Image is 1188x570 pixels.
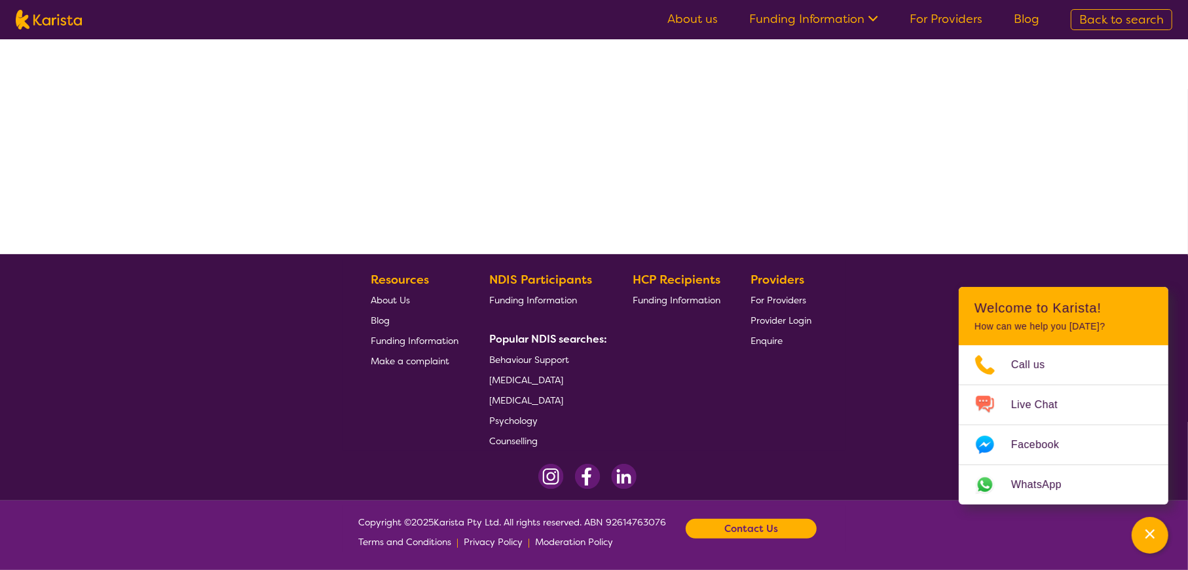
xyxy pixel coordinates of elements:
a: [MEDICAL_DATA] [489,390,602,410]
b: Popular NDIS searches: [489,332,607,346]
a: About us [667,11,718,27]
a: Counselling [489,430,602,451]
span: Enquire [751,335,783,347]
a: Blog [371,310,458,330]
a: Funding Information [489,290,602,310]
a: Funding Information [633,290,720,310]
span: Provider Login [751,314,812,326]
p: How can we help you [DATE]? [975,321,1153,332]
span: Counselling [489,435,538,447]
a: Privacy Policy [464,532,523,552]
b: Providers [751,272,805,288]
img: Karista logo [16,10,82,29]
span: Terms and Conditions [358,536,451,548]
ul: Choose channel [959,345,1168,504]
a: Moderation Policy [535,532,613,552]
a: Provider Login [751,310,812,330]
span: Call us [1011,355,1061,375]
span: Make a complaint [371,355,449,367]
a: Make a complaint [371,351,458,371]
span: [MEDICAL_DATA] [489,374,563,386]
span: Privacy Policy [464,536,523,548]
img: Instagram [538,464,564,489]
a: Blog [1014,11,1039,27]
span: Back to search [1079,12,1164,28]
a: [MEDICAL_DATA] [489,370,602,390]
b: HCP Recipients [633,272,720,288]
text: | [528,532,530,552]
span: Funding Information [489,294,577,306]
a: For Providers [910,11,982,27]
a: Psychology [489,410,602,430]
b: NDIS Participants [489,272,592,288]
span: Behaviour Support [489,354,569,366]
a: Web link opens in a new tab. [959,465,1168,504]
button: Channel Menu [1132,517,1168,554]
span: About Us [371,294,410,306]
img: Facebook [574,464,601,489]
text: | [456,532,458,552]
span: Moderation Policy [535,536,613,548]
span: Facebook [1011,435,1075,455]
span: Live Chat [1011,395,1073,415]
a: Funding Information [749,11,878,27]
a: Terms and Conditions [358,532,451,552]
span: [MEDICAL_DATA] [489,394,563,406]
h2: Welcome to Karista! [975,300,1153,316]
span: Psychology [489,415,538,427]
span: Blog [371,314,390,326]
a: About Us [371,290,458,310]
span: For Providers [751,294,807,306]
b: Contact Us [724,519,778,539]
a: For Providers [751,290,812,310]
a: Behaviour Support [489,349,602,370]
img: LinkedIn [611,464,637,489]
span: WhatsApp [1011,475,1077,495]
span: Funding Information [633,294,720,306]
a: Funding Information [371,330,458,351]
span: Copyright © 2025 Karista Pty Ltd. All rights reserved. ABN 92614763076 [358,512,666,552]
b: Resources [371,272,429,288]
a: Back to search [1071,9,1172,30]
a: Enquire [751,330,812,351]
span: Funding Information [371,335,458,347]
div: Channel Menu [959,287,1168,504]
